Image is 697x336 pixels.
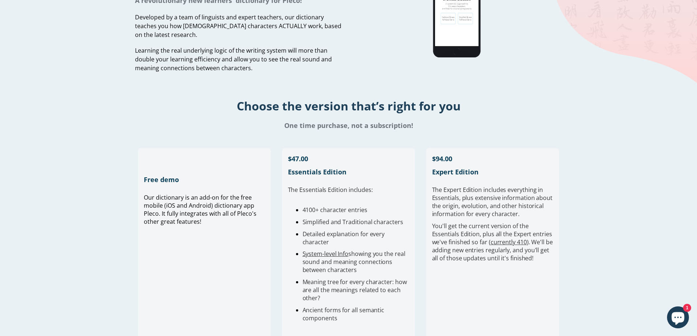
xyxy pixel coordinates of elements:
[303,230,385,246] span: Detailed explanation for every character
[432,186,552,218] span: verything in Essentials, plus extensive information about the origin, evolution, and other histor...
[303,206,367,214] span: 4100+ character entries
[135,13,341,39] span: Developed by a team of linguists and expert teachers, our dictionary teaches you how [DEMOGRAPHIC...
[135,46,332,72] span: Learning the real underlying logic of the writing system will more than double your learning effi...
[432,167,554,176] h1: Expert Edition
[288,154,308,163] span: $47.00
[288,167,409,176] h1: Essentials Edition
[144,175,265,184] h1: Free demo
[432,186,511,194] span: The Expert Edition includes e
[432,222,553,262] span: You'll get the current version of the Essentials Edition, plus all the Expert entries we've finis...
[303,250,405,274] span: showing you the real sound and meaning connections between characters
[303,278,407,302] span: Meaning tree for every character: how are all the meanings related to each other?
[432,154,452,163] span: $94.00
[303,306,385,322] span: Ancient forms for all semantic components
[303,218,403,226] span: Simplified and Traditional characters
[665,306,691,330] inbox-online-store-chat: Shopify online store chat
[144,193,256,226] span: Our dictionary is an add-on for the free mobile (iOS and Android) dictionary app Pleco. It fully ...
[303,250,349,258] a: System-level Info
[288,186,373,194] span: The Essentials Edition includes:
[491,238,527,246] a: currently 410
